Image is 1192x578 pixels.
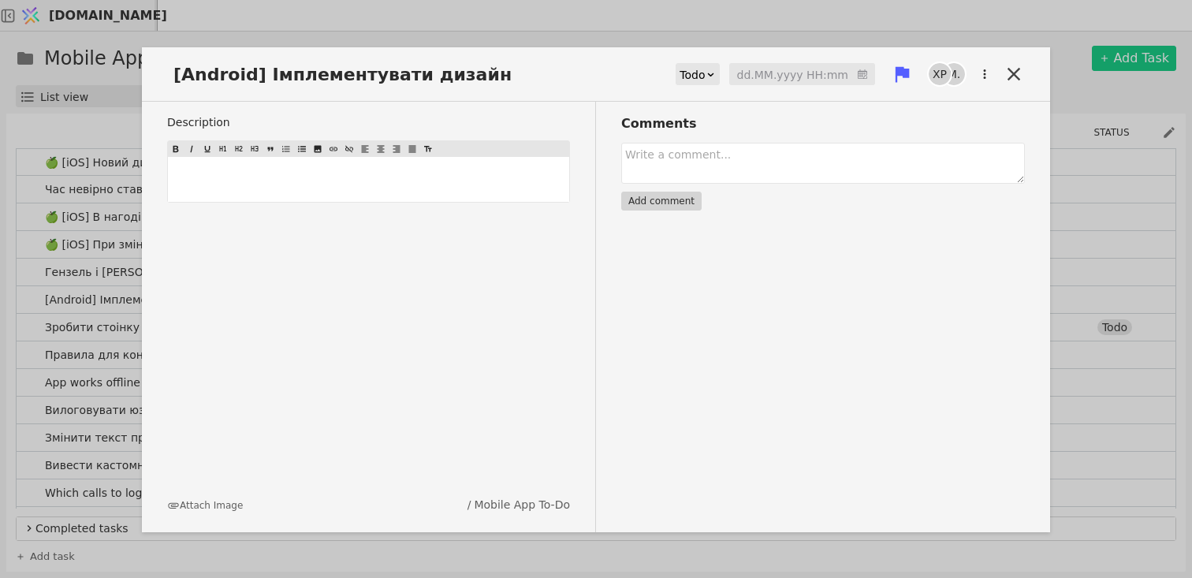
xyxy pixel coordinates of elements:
[858,66,867,82] svg: calendar
[680,64,705,86] div: Todo
[167,62,527,88] span: [Android] Імплементувати дизайн
[167,114,570,131] label: Description
[167,498,243,513] button: Attach Image
[621,114,1025,133] h3: Comments
[943,63,965,85] span: m.
[929,63,951,85] span: Хр
[474,497,570,513] a: Mobile App To-Do
[467,497,570,513] div: /
[621,192,702,211] button: Add comment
